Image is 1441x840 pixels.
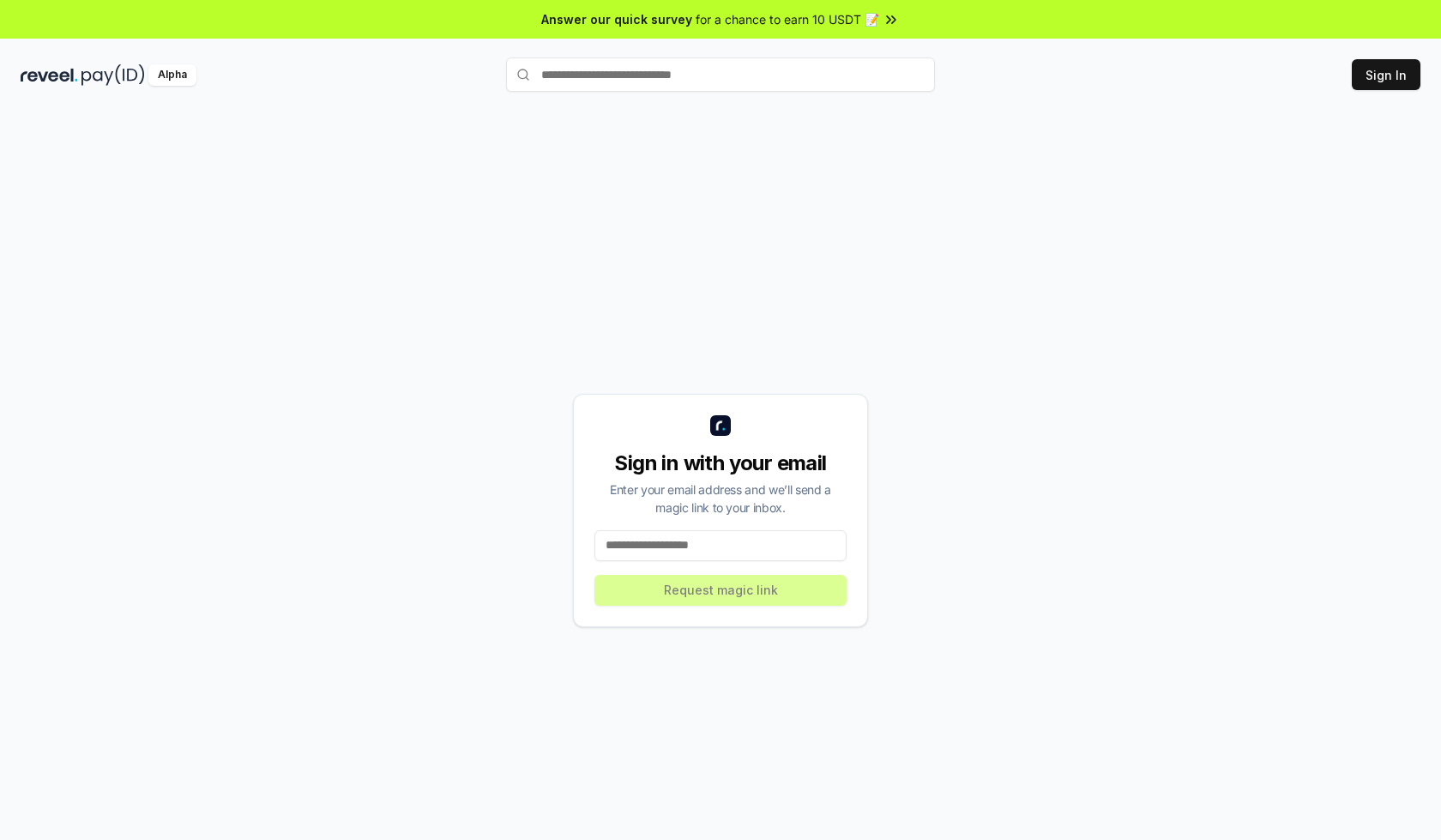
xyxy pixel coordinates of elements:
[541,10,692,28] span: Answer our quick survey
[710,415,731,436] img: logo_small
[148,64,196,86] div: Alpha
[594,450,847,477] div: Sign in with your email
[1352,59,1420,90] button: Sign In
[81,64,145,86] img: pay_id
[594,480,847,517] div: Enter your email address and we’ll send a magic link to your inbox.
[696,10,879,28] span: for a chance to earn 10 USDT 📝
[21,64,78,86] img: reveel_dark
